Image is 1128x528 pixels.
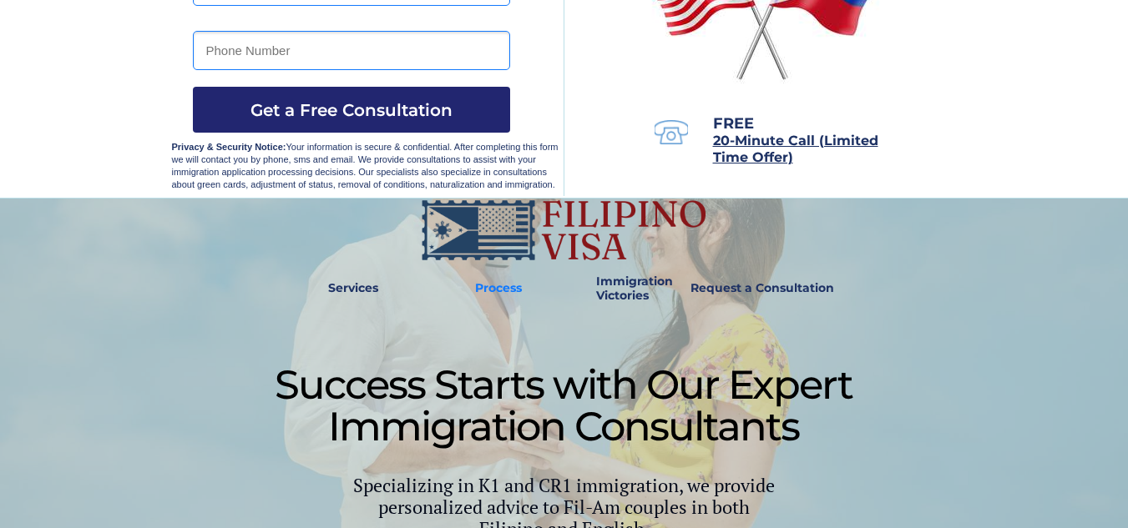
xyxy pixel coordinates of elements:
strong: Privacy & Security Notice: [172,142,286,152]
strong: Services [328,280,378,295]
span: Get a Free Consultation [193,100,510,120]
strong: Process [475,280,522,295]
input: Phone Number [193,31,510,70]
span: FREE [713,114,754,133]
span: Success Starts with Our Expert Immigration Consultants [275,360,852,450]
strong: Immigration Victories [596,274,673,303]
a: Process [467,269,530,308]
span: Your information is secure & confidential. After completing this form we will contact you by phon... [172,142,559,189]
a: Request a Consultation [683,269,842,308]
strong: Request a Consultation [690,280,834,295]
a: Immigration Victories [589,269,645,308]
a: 20-Minute Call (Limited Time Offer) [713,134,878,164]
button: Get a Free Consultation [193,87,510,133]
span: 20-Minute Call (Limited Time Offer) [713,133,878,165]
a: Services [317,269,390,308]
